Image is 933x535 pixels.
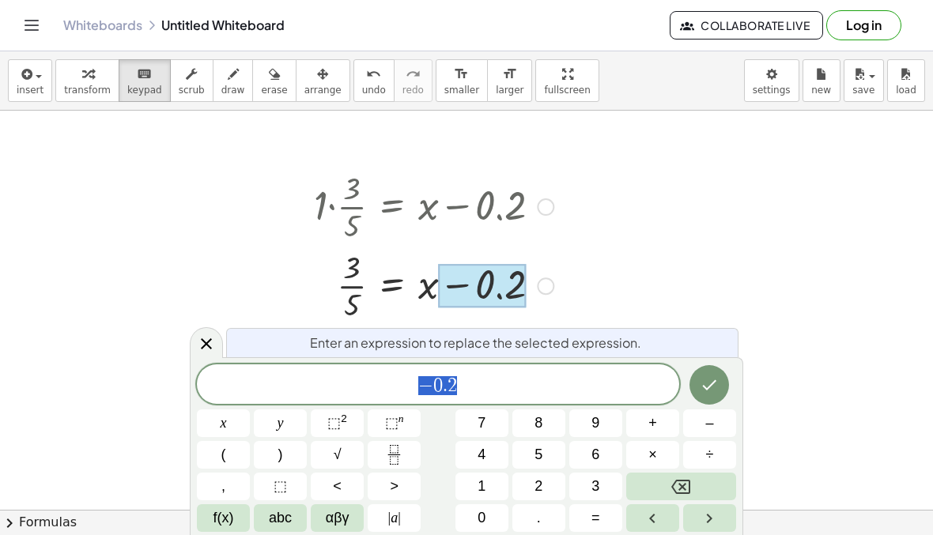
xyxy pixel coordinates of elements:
[368,504,421,532] button: Absolute value
[55,59,119,102] button: transform
[269,507,292,529] span: abc
[388,507,401,529] span: a
[327,415,341,431] span: ⬚
[221,476,225,497] span: ,
[311,441,364,469] button: Square root
[648,444,657,465] span: ×
[591,413,599,434] span: 9
[512,473,565,500] button: 2
[683,409,736,437] button: Minus
[311,504,364,532] button: Greek alphabet
[544,85,590,96] span: fullscreen
[19,13,44,38] button: Toggle navigation
[213,59,254,102] button: draw
[368,441,421,469] button: Fraction
[887,59,925,102] button: load
[311,473,364,500] button: Less than
[8,59,52,102] button: insert
[137,65,152,84] i: keyboard
[826,10,901,40] button: Log in
[534,413,542,434] span: 8
[478,507,485,529] span: 0
[455,504,508,532] button: 0
[278,413,284,434] span: y
[119,59,171,102] button: keyboardkeypad
[254,409,307,437] button: y
[591,507,600,529] span: =
[626,504,679,532] button: Left arrow
[368,409,421,437] button: Superscript
[670,11,823,40] button: Collaborate Live
[221,444,226,465] span: (
[274,476,287,497] span: ⬚
[221,85,245,96] span: draw
[896,85,916,96] span: load
[362,85,386,96] span: undo
[366,65,381,84] i: undo
[17,85,43,96] span: insert
[852,85,874,96] span: save
[197,441,250,469] button: (
[406,65,421,84] i: redo
[569,473,622,500] button: 3
[252,59,296,102] button: erase
[311,409,364,437] button: Squared
[326,507,349,529] span: αβγ
[535,59,599,102] button: fullscreen
[512,441,565,469] button: 5
[197,473,250,500] button: ,
[170,59,213,102] button: scrub
[455,409,508,437] button: 7
[418,376,433,395] span: −
[254,473,307,500] button: Placeholder
[341,413,347,424] sup: 2
[512,504,565,532] button: .
[398,510,401,526] span: |
[402,85,424,96] span: redo
[296,59,350,102] button: arrange
[197,504,250,532] button: Functions
[478,413,485,434] span: 7
[478,444,485,465] span: 4
[304,85,342,96] span: arrange
[443,376,448,395] span: .
[221,413,227,434] span: x
[197,409,250,437] button: x
[844,59,884,102] button: save
[591,476,599,497] span: 3
[591,444,599,465] span: 6
[399,413,404,424] sup: n
[433,376,443,395] span: 0
[333,476,342,497] span: <
[261,85,287,96] span: erase
[512,409,565,437] button: 8
[706,444,714,465] span: ÷
[334,444,342,465] span: √
[394,59,433,102] button: redoredo
[534,444,542,465] span: 5
[534,476,542,497] span: 2
[487,59,532,102] button: format_sizelarger
[390,476,399,497] span: >
[254,441,307,469] button: )
[179,85,205,96] span: scrub
[278,444,283,465] span: )
[448,376,457,395] span: 2
[478,476,485,497] span: 1
[388,510,391,526] span: |
[626,409,679,437] button: Plus
[353,59,395,102] button: undoundo
[455,441,508,469] button: 4
[626,441,679,469] button: Times
[368,473,421,500] button: Greater than
[753,85,791,96] span: settings
[127,85,162,96] span: keypad
[502,65,517,84] i: format_size
[385,415,399,431] span: ⬚
[254,504,307,532] button: Alphabet
[705,413,713,434] span: –
[213,507,234,529] span: f(x)
[537,507,541,529] span: .
[626,473,736,500] button: Backspace
[803,59,840,102] button: new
